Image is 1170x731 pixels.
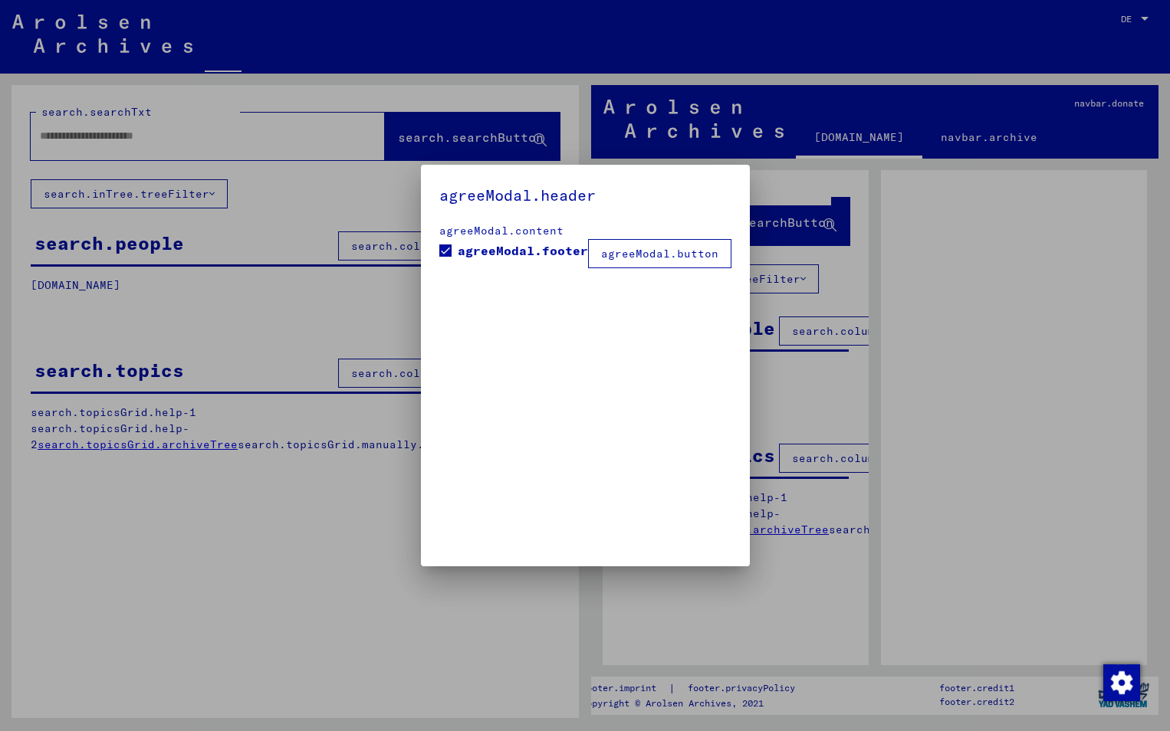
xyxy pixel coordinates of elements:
button: agreeModal.button [588,239,731,268]
img: Zustimmung ändern [1103,664,1140,701]
span: agreeModal.footer [458,241,588,260]
div: Zustimmung ändern [1103,664,1139,700]
div: agreeModal.content [439,223,731,239]
h5: agreeModal.header [439,183,731,208]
